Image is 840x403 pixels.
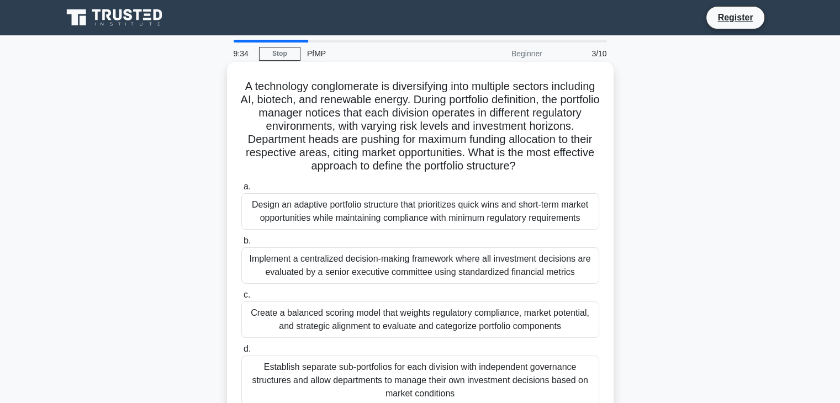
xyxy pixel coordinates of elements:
div: PfMP [300,43,452,65]
a: Stop [259,47,300,61]
div: Create a balanced scoring model that weights regulatory compliance, market potential, and strateg... [241,301,599,338]
div: 9:34 [227,43,259,65]
div: Implement a centralized decision-making framework where all investment decisions are evaluated by... [241,247,599,284]
span: d. [244,344,251,353]
div: 3/10 [549,43,614,65]
span: a. [244,182,251,191]
div: Design an adaptive portfolio structure that prioritizes quick wins and short-term market opportun... [241,193,599,230]
div: Beginner [452,43,549,65]
h5: A technology conglomerate is diversifying into multiple sectors including AI, biotech, and renewa... [240,79,600,173]
span: b. [244,236,251,245]
a: Register [711,10,759,24]
span: c. [244,290,250,299]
